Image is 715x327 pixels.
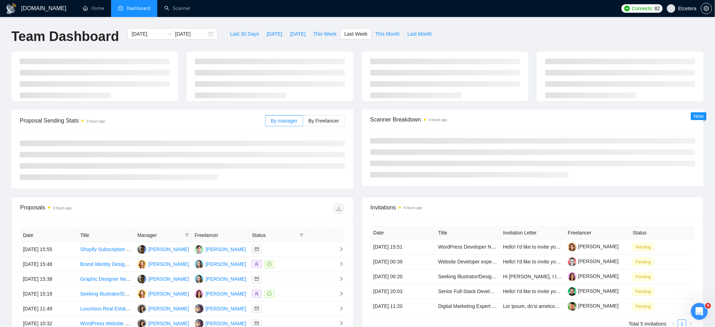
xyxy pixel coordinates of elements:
[138,291,189,296] a: AM[PERSON_NAME]
[633,243,654,251] span: Pending
[407,30,432,38] span: Last Month
[308,118,339,124] span: By Freelancer
[568,303,619,309] a: [PERSON_NAME]
[20,228,77,242] th: Date
[633,258,654,266] span: Pending
[333,306,344,311] span: right
[689,322,693,326] span: right
[206,245,246,253] div: [PERSON_NAME]
[313,30,337,38] span: This Week
[370,115,696,124] span: Scanner Breakdown
[371,28,404,40] button: This Month
[568,257,577,266] img: c1Ztns_PlkZmqQg2hxOAB3KrB-2UgfwRbY9QtdsXzD6WDZPCtFtyWXKn0el6RrVcf5
[705,303,711,309] span: 9
[252,231,296,239] span: Status
[138,261,189,267] a: AM[PERSON_NAME]
[255,292,259,296] span: user-add
[83,5,104,11] a: homeHome
[694,113,704,119] span: New
[633,303,654,310] span: Pending
[138,304,146,313] img: TT
[371,284,436,299] td: [DATE] 20:03
[206,260,246,268] div: [PERSON_NAME]
[255,262,259,266] span: user-add
[633,289,657,294] a: Pending
[333,277,344,281] span: right
[633,274,657,279] a: Pending
[80,321,180,326] a: WordPress Website Design and Development
[438,289,571,294] a: Senior Full-Stack Developer for MERN and Web3 Integration
[77,302,134,316] td: Luxurious Real Estate Website Design with SEO and Adword Setup
[701,6,712,11] a: setting
[568,288,619,294] a: [PERSON_NAME]
[11,28,119,45] h1: Team Dashboard
[435,226,500,240] th: Title
[630,226,695,240] th: Status
[286,28,309,40] button: [DATE]
[340,28,371,40] button: Last Week
[371,255,436,269] td: [DATE] 00:39
[624,6,630,11] img: upwork-logo.png
[206,275,246,283] div: [PERSON_NAME]
[655,5,660,12] span: 82
[438,244,604,250] a: WordPress Developer Needed to Complete Custom WooCommerce Theme
[633,259,657,264] a: Pending
[500,226,565,240] th: Invitation Letter
[138,245,146,254] img: AP
[77,257,134,272] td: Brand Identity Design for Startup: CI and Assets Creation
[195,276,246,281] a: VY[PERSON_NAME]
[333,321,344,326] span: right
[701,6,712,11] span: setting
[20,287,77,302] td: [DATE] 15:19
[138,246,189,252] a: AP[PERSON_NAME]
[185,233,189,237] span: filter
[568,258,619,264] a: [PERSON_NAME]
[255,247,259,251] span: mail
[371,269,436,284] td: [DATE] 00:20
[80,291,257,297] a: Seeking Illustrator/Designer for Custom Website Graphics (HR/Healthcare SaaS)
[118,6,123,11] span: dashboard
[166,31,172,37] span: swap-right
[267,262,272,266] span: message
[6,3,17,14] img: logo
[435,255,500,269] td: Website Developer expert with AI Tools - Consultant to help setup custom AI Dev Workflow
[267,30,282,38] span: [DATE]
[633,244,657,250] a: Pending
[633,303,657,309] a: Pending
[195,246,246,252] a: DM[PERSON_NAME]
[438,303,578,309] a: Digital Marketing Expert Wanted, Wordpress, Canva, High Level
[299,233,304,237] span: filter
[86,119,105,123] time: 3 hours ago
[230,30,259,38] span: Last 30 Days
[138,275,146,284] img: AP
[435,240,500,255] td: WordPress Developer Needed to Complete Custom WooCommerce Theme
[175,30,207,38] input: End date
[568,302,577,311] img: c1H5j4uuwRoiYYBPUc0TtXcw2dMxy5fGUeEXcoyQTo85fuH37bAwWfg3xyvaZyZkb6
[633,273,654,281] span: Pending
[53,206,72,210] time: 3 hours ago
[298,230,305,240] span: filter
[206,290,246,298] div: [PERSON_NAME]
[127,5,150,11] span: Dashboard
[691,303,708,320] iframe: Intercom live chat
[132,30,164,38] input: Start date
[255,277,259,281] span: mail
[371,299,436,314] td: [DATE] 11:20
[375,30,400,38] span: This Month
[435,299,500,314] td: Digital Marketing Expert Wanted, Wordpress, Canva, High Level
[149,275,189,283] div: [PERSON_NAME]
[149,290,189,298] div: [PERSON_NAME]
[164,5,190,11] a: searchScanner
[568,244,619,249] a: [PERSON_NAME]
[195,275,204,284] img: VY
[632,5,653,12] span: Connects:
[333,291,344,296] span: right
[138,290,146,298] img: AM
[77,242,134,257] td: Shopify Subscription System Setup with Chargebee and GoCardless
[195,245,204,254] img: DM
[568,272,577,281] img: c1U28jQPTAyuiOlES-TwaD6mGLCkmTDfLtTFebe1xB4CWi2bcOC8xitlq9HfN90Gqy
[672,322,676,326] span: left
[20,257,77,272] td: [DATE] 15:48
[20,302,77,316] td: [DATE] 11:49
[20,116,265,125] span: Proposal Sending Stats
